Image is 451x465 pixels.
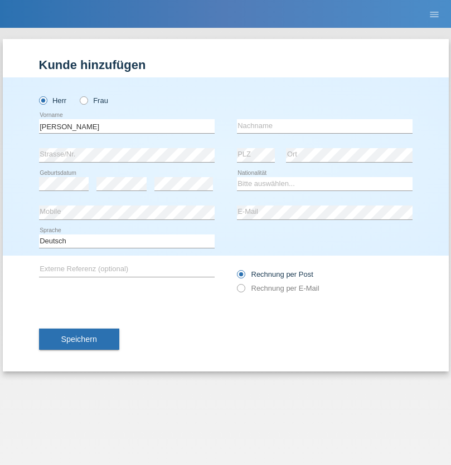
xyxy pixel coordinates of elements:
[429,9,440,20] i: menu
[423,11,445,17] a: menu
[39,329,119,350] button: Speichern
[61,335,97,344] span: Speichern
[80,96,87,104] input: Frau
[39,96,46,104] input: Herr
[237,284,244,298] input: Rechnung per E-Mail
[237,270,313,278] label: Rechnung per Post
[80,96,108,105] label: Frau
[39,58,413,72] h1: Kunde hinzufügen
[39,96,67,105] label: Herr
[237,270,244,284] input: Rechnung per Post
[237,284,319,292] label: Rechnung per E-Mail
